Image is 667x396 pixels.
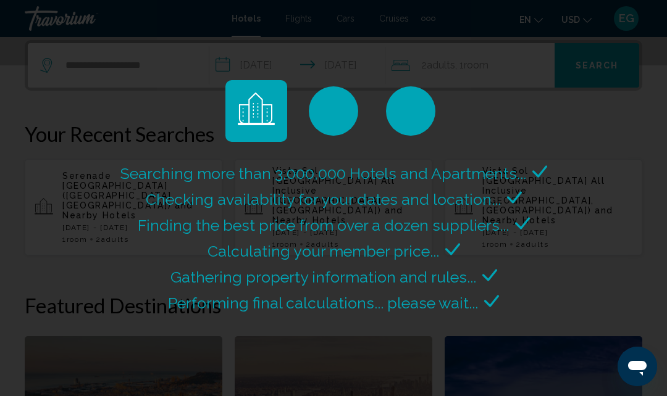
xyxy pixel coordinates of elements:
span: Calculating your member price... [208,242,439,260]
span: Finding the best price from over a dozen suppliers... [138,216,509,234]
span: Gathering property information and rules... [170,268,476,286]
span: Searching more than 3,000,000 Hotels and Apartments... [120,164,526,183]
span: Performing final calculations... please wait... [168,294,478,312]
span: Checking availability for your dates and location... [146,190,501,208]
iframe: Botón para iniciar la ventana de mensajería [618,347,657,386]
